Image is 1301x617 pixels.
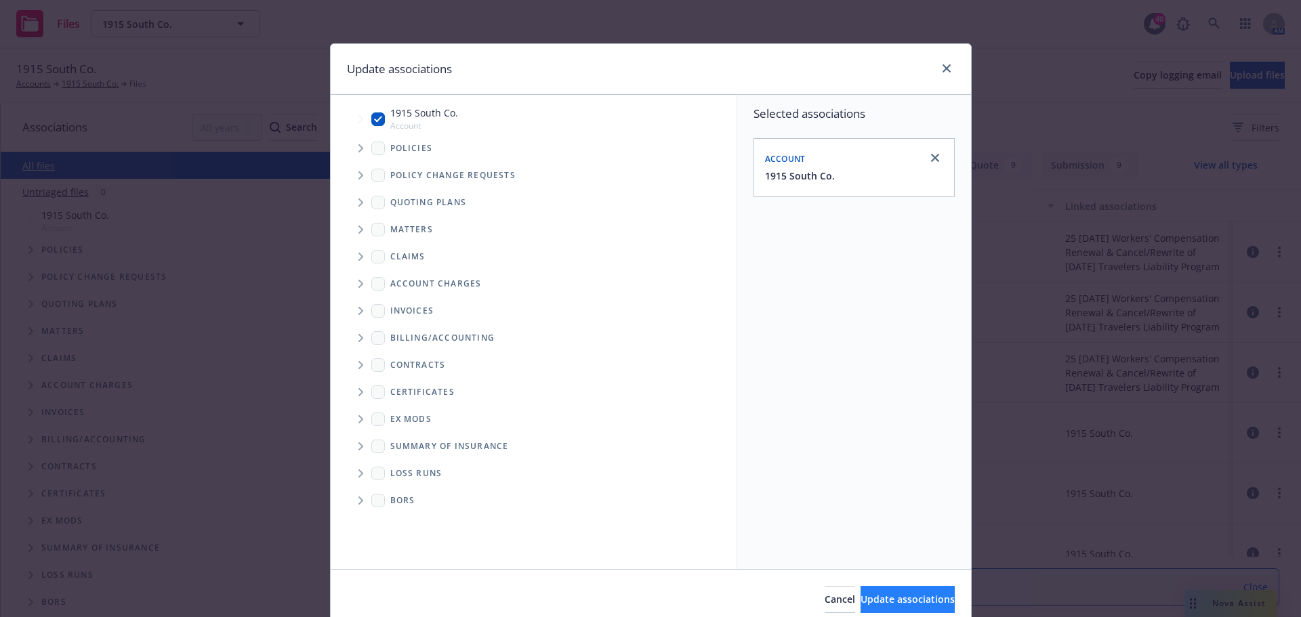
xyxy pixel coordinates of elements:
[331,103,737,324] div: Tree Example
[390,442,509,450] span: Summary of insurance
[347,60,452,78] h1: Update associations
[825,586,855,613] button: Cancel
[390,198,467,207] span: Quoting plans
[765,169,835,183] button: 1915 South Co.
[331,324,737,514] div: Folder Tree Example
[861,586,955,613] button: Update associations
[390,171,516,179] span: Policy change requests
[390,280,482,288] span: Account charges
[390,253,426,261] span: Claims
[390,361,446,369] span: Contracts
[765,153,806,165] span: Account
[390,226,433,234] span: Matters
[927,150,943,166] a: close
[390,469,442,477] span: Loss Runs
[390,144,433,152] span: Policies
[390,334,495,342] span: Billing/Accounting
[390,120,458,131] span: Account
[390,415,432,423] span: Ex Mods
[938,60,955,77] a: close
[825,593,855,605] span: Cancel
[390,496,415,505] span: BORs
[390,307,434,315] span: Invoices
[753,106,955,122] span: Selected associations
[390,106,458,120] span: 1915 South Co.
[390,388,455,396] span: Certificates
[861,593,955,605] span: Update associations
